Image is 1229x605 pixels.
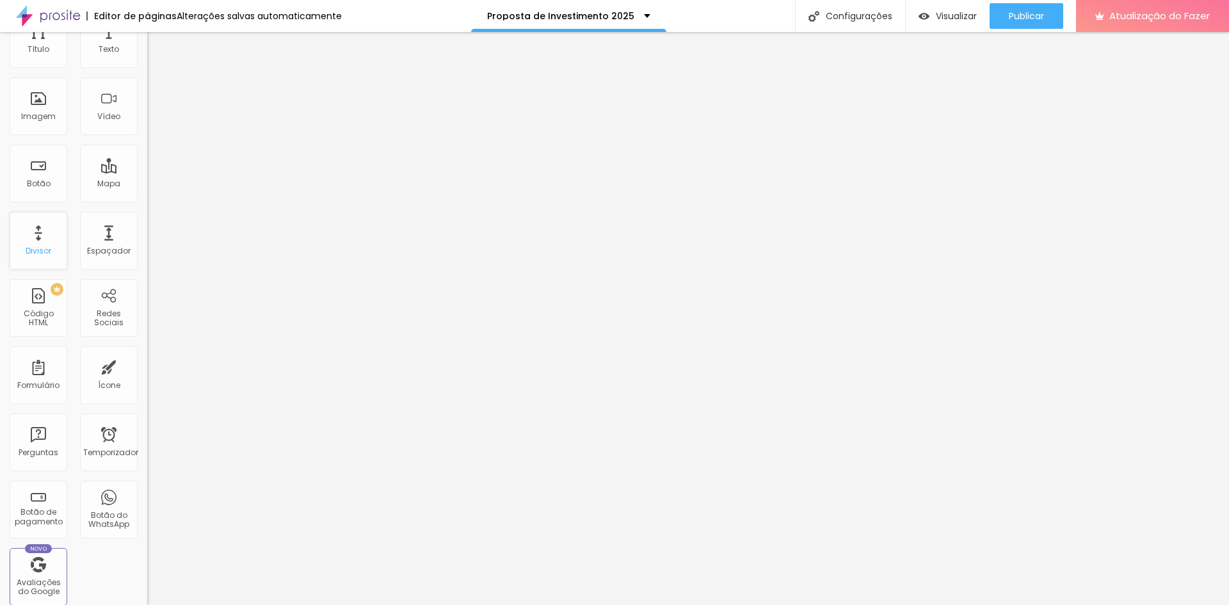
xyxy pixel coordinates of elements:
[826,10,892,22] font: Configurações
[17,380,60,391] font: Formulário
[99,44,119,54] font: Texto
[808,11,819,22] img: Ícone
[87,245,131,256] font: Espaçador
[177,10,342,22] font: Alterações salvas automaticamente
[919,11,929,22] img: view-1.svg
[15,506,63,526] font: Botão de pagamento
[27,178,51,189] font: Botão
[30,545,47,553] font: Novo
[936,10,977,22] font: Visualizar
[19,447,58,458] font: Perguntas
[83,447,138,458] font: Temporizador
[906,3,990,29] button: Visualizar
[28,44,49,54] font: Título
[1109,9,1210,22] font: Atualização do Fazer
[94,10,177,22] font: Editor de páginas
[1009,10,1044,22] font: Publicar
[487,10,634,22] font: Proposta de Investimento 2025
[98,380,120,391] font: Ícone
[24,308,54,328] font: Código HTML
[17,577,61,597] font: Avaliações do Google
[21,111,56,122] font: Imagem
[147,32,1229,605] iframe: Editor
[990,3,1063,29] button: Publicar
[94,308,124,328] font: Redes Sociais
[97,178,120,189] font: Mapa
[97,111,120,122] font: Vídeo
[88,510,129,529] font: Botão do WhatsApp
[26,245,51,256] font: Divisor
